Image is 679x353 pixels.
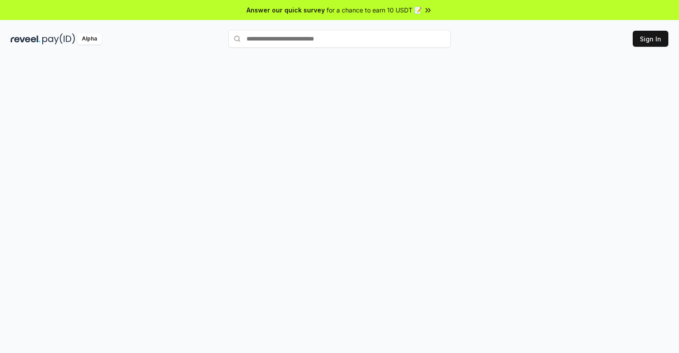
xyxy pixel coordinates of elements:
[42,33,75,45] img: pay_id
[77,33,102,45] div: Alpha
[327,5,422,15] span: for a chance to earn 10 USDT 📝
[633,31,668,47] button: Sign In
[11,33,40,45] img: reveel_dark
[247,5,325,15] span: Answer our quick survey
